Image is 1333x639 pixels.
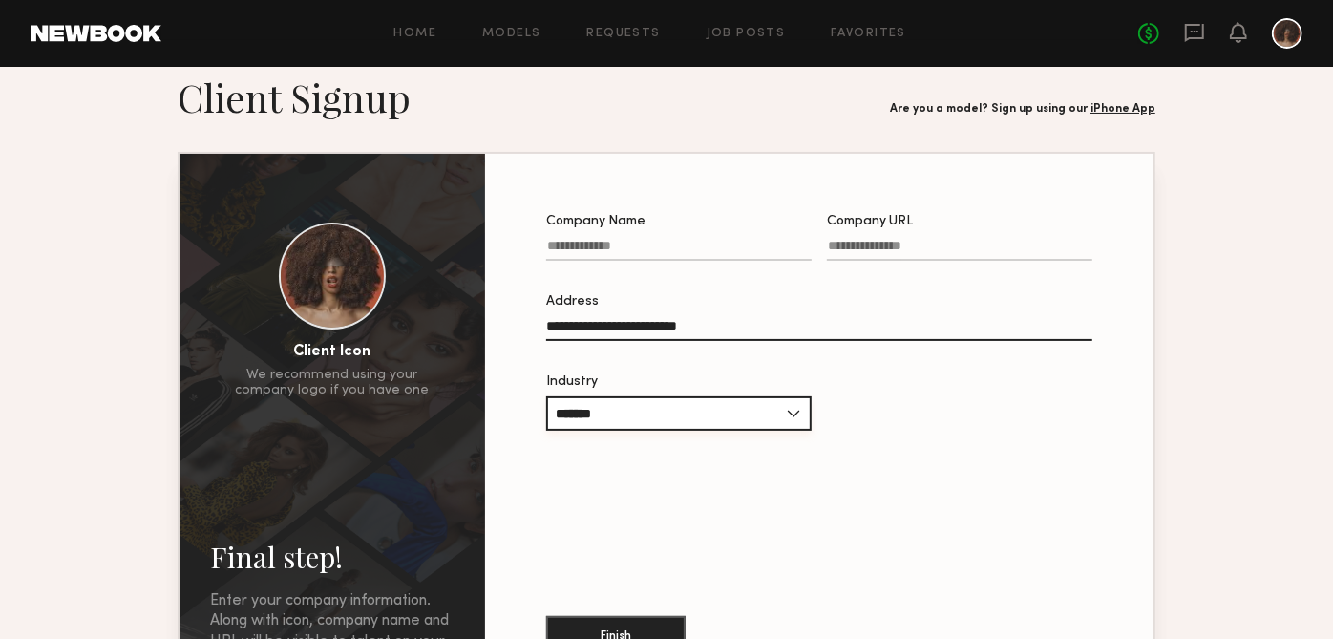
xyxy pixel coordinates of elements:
div: Company URL [827,215,1092,228]
div: Client Icon [294,345,371,360]
h2: Final step! [210,538,455,576]
div: Company Name [546,215,812,228]
input: Company URL [827,239,1092,261]
div: We recommend using your company logo if you have one [236,368,430,398]
input: Address [546,319,1092,341]
div: Are you a model? Sign up using our [890,103,1155,116]
a: Home [394,28,437,40]
div: Address [546,295,1092,309]
div: Industry [546,375,812,389]
a: Requests [587,28,661,40]
a: Job Posts [707,28,786,40]
h1: Client Signup [178,74,411,121]
a: iPhone App [1090,103,1155,115]
a: Models [482,28,540,40]
input: Company Name [546,239,812,261]
a: Favorites [831,28,906,40]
